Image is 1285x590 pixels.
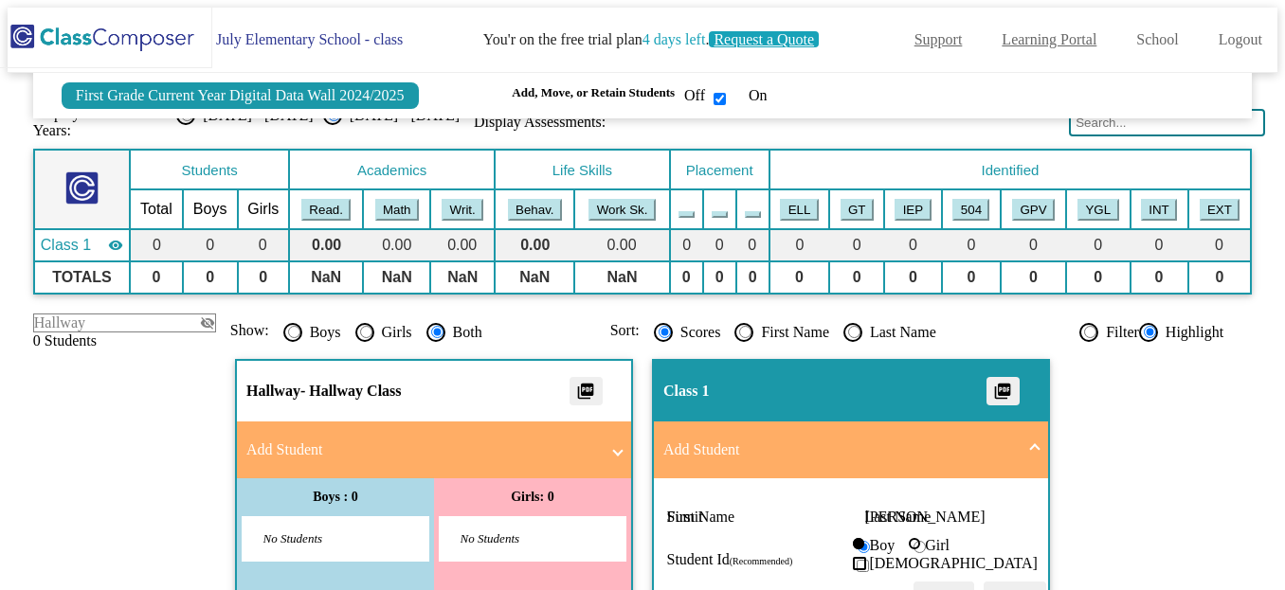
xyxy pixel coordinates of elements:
span: 0 Students [33,332,97,349]
span: Add, Move, or Retain Students [512,85,675,100]
button: GPV [1012,199,1055,220]
td: 0 [130,229,183,261]
button: GT [841,199,874,220]
div: Scores [673,324,721,341]
td: 0 [884,261,942,294]
th: Students [130,150,289,189]
a: School [1121,31,1193,48]
div: Girl [924,537,950,554]
td: 0 [1001,261,1066,294]
mat-radio-group: Select an option [176,105,460,139]
mat-radio-group: Select an option [230,322,596,341]
td: 0 [736,261,769,294]
span: First Grade Current Year Digital Data Wall 2024/2025 [62,82,419,109]
th: Gifted and Talented [829,189,883,229]
span: 4 days left [642,31,706,47]
td: 0 [736,229,769,261]
td: 0.00 [289,229,363,261]
th: Extrovert [1188,189,1252,229]
th: Identified [769,150,1252,189]
span: No Students [263,531,382,546]
mat-panel-title: Add Student [246,441,599,458]
span: July Elementary School - class [197,31,403,48]
th: Total [130,189,183,229]
mat-radio-group: Select an option [610,322,976,341]
td: 0 [130,261,183,294]
td: 0.00 [430,229,495,261]
td: 0 [1066,261,1130,294]
span: Hallway [34,314,85,331]
input: Girl [914,541,926,553]
div: Last Name [862,324,936,341]
td: 0 [884,229,942,261]
span: Display Scores for Years: [33,105,162,139]
span: Class 1 [663,383,709,400]
th: Life Skills [495,150,670,189]
td: 0 [183,229,238,261]
th: Academics [289,150,495,189]
th: Boys [183,189,238,229]
mat-icon: picture_as_pdf [991,382,1014,408]
td: 0 [769,261,830,294]
input: Search... [1069,109,1265,136]
span: You'r on the free trial plan . [474,27,828,53]
button: Work Sk. [588,199,656,220]
button: IEP [895,199,931,220]
th: Good Parent Volunteer [1001,189,1066,229]
input: Boy [858,541,870,553]
span: No Students [461,531,579,546]
th: Young for Grade Level [1066,189,1130,229]
td: 0 [1131,229,1188,261]
span: On [749,87,768,104]
button: Behav. [508,199,562,220]
th: English Language Learner [769,189,830,229]
td: No teacher - No Class Name [34,229,130,261]
td: 0 [829,261,883,294]
mat-icon: visibility_off [200,315,215,331]
mat-expansion-panel-header: Add Student [237,421,631,478]
button: Print Students Details [570,377,603,405]
a: Support [899,31,978,48]
input: First Name [666,509,837,526]
input: [DEMOGRAPHIC_DATA] [857,560,869,572]
th: Individualized Education Plan [884,189,942,229]
span: Off [684,87,705,104]
th: Keep away students [670,189,703,229]
td: 0 [1188,261,1252,294]
td: NaN [495,261,574,294]
td: 0 [942,261,1001,294]
td: 0 [1131,261,1188,294]
th: Introvert [1131,189,1188,229]
mat-expansion-panel-header: Add Student [654,421,1048,478]
th: Keep with students [703,189,736,229]
input: Last Name [864,509,1035,526]
td: 0 [670,261,703,294]
mat-icon: picture_as_pdf [574,382,597,408]
input: Student Id [666,551,837,568]
button: 504 [952,199,989,220]
th: Girls [238,189,290,229]
div: First Name [753,324,829,341]
button: Print Students Details [986,377,1020,405]
div: Boy [868,537,895,554]
div: Both [445,324,482,341]
span: Show: [230,322,269,341]
button: Writ. [442,199,483,220]
td: 0.00 [495,229,574,261]
td: 0 [1066,229,1130,261]
td: NaN [574,261,669,294]
a: Request a Quote [709,31,819,47]
div: Boys : 0 [237,478,434,516]
td: 0 [183,261,238,294]
span: Hallway [246,383,300,400]
button: ELL [780,199,819,220]
div: Highlight [1158,324,1223,341]
button: Math [375,199,419,220]
td: 0.00 [574,229,669,261]
td: 0 [238,229,290,261]
th: Keep with teacher [736,189,769,229]
button: Read. [301,199,351,220]
span: - Hallway Class [300,383,402,400]
td: 0 [1188,229,1252,261]
td: NaN [363,261,430,294]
